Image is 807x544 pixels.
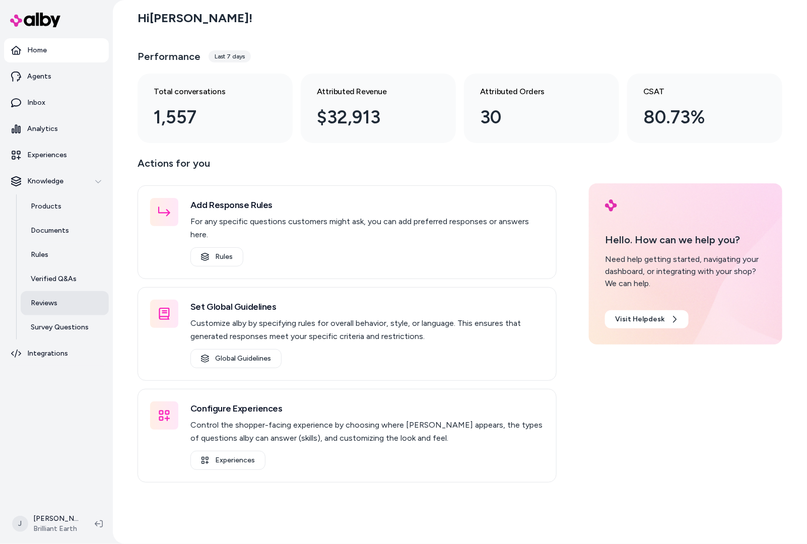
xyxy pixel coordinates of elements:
p: Hello. How can we help you? [605,232,766,247]
p: Products [31,201,61,212]
h3: CSAT [643,86,750,98]
p: Verified Q&As [31,274,77,284]
p: Customize alby by specifying rules for overall behavior, style, or language. This ensures that ge... [190,317,544,343]
div: Last 7 days [209,50,251,62]
p: Agents [27,72,51,82]
a: Global Guidelines [190,349,282,368]
p: Home [27,45,47,55]
div: Need help getting started, navigating your dashboard, or integrating with your shop? We can help. [605,253,766,290]
h3: Total conversations [154,86,260,98]
p: For any specific questions customers might ask, you can add preferred responses or answers here. [190,215,544,241]
h3: Performance [138,49,200,63]
p: Analytics [27,124,58,134]
h3: Attributed Orders [480,86,587,98]
a: Rules [190,247,243,266]
p: Documents [31,226,69,236]
h2: Hi [PERSON_NAME] ! [138,11,252,26]
button: Knowledge [4,169,109,193]
a: Agents [4,64,109,89]
img: alby Logo [10,13,60,27]
div: 80.73% [643,104,750,131]
p: Inbox [27,98,45,108]
p: Reviews [31,298,57,308]
h3: Configure Experiences [190,401,544,416]
a: Verified Q&As [21,267,109,291]
a: Analytics [4,117,109,141]
a: Total conversations 1,557 [138,74,293,143]
h3: Attributed Revenue [317,86,424,98]
button: J[PERSON_NAME]Brilliant Earth [6,508,87,540]
a: CSAT 80.73% [627,74,782,143]
a: Attributed Orders 30 [464,74,619,143]
p: Control the shopper-facing experience by choosing where [PERSON_NAME] appears, the types of quest... [190,419,544,445]
a: Documents [21,219,109,243]
div: 30 [480,104,587,131]
a: Visit Helpdesk [605,310,689,328]
a: Experiences [190,451,265,470]
span: Brilliant Earth [33,524,79,534]
p: Knowledge [27,176,63,186]
div: $32,913 [317,104,424,131]
img: alby Logo [605,199,617,212]
a: Survey Questions [21,315,109,339]
p: Experiences [27,150,67,160]
a: Reviews [21,291,109,315]
p: [PERSON_NAME] [33,514,79,524]
p: Actions for you [138,155,557,179]
a: Integrations [4,342,109,366]
p: Integrations [27,349,68,359]
a: Attributed Revenue $32,913 [301,74,456,143]
h3: Add Response Rules [190,198,544,212]
p: Survey Questions [31,322,89,332]
a: Experiences [4,143,109,167]
a: Home [4,38,109,62]
a: Inbox [4,91,109,115]
span: J [12,516,28,532]
div: 1,557 [154,104,260,131]
h3: Set Global Guidelines [190,300,544,314]
a: Rules [21,243,109,267]
p: Rules [31,250,48,260]
a: Products [21,194,109,219]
